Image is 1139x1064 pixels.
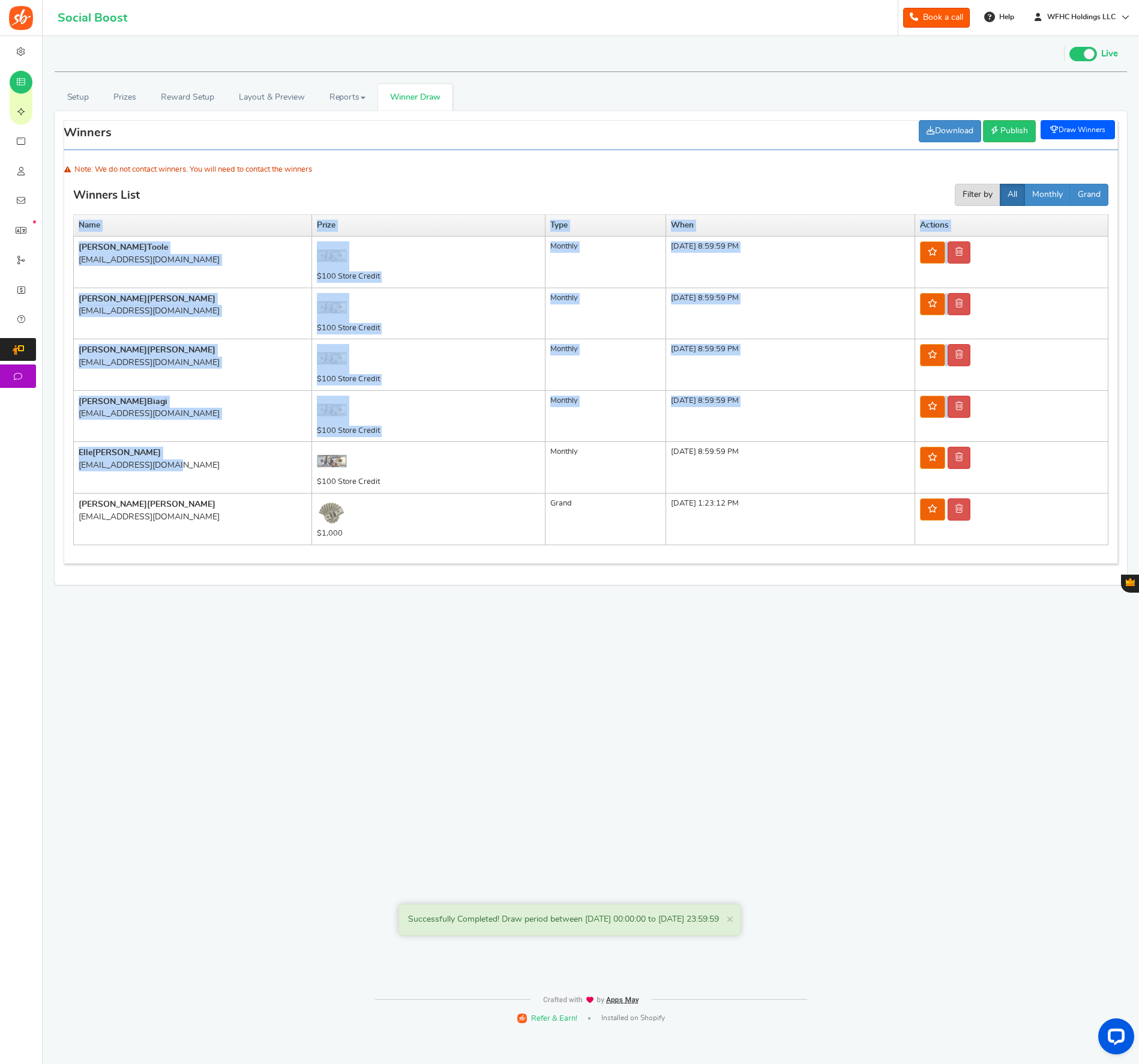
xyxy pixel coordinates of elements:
[147,295,215,303] span: [PERSON_NAME]
[398,904,741,936] div: Successfully Completed! Draw period between [DATE] 00:00:00 to [DATE] 23:59:59
[79,221,100,229] b: Name
[955,184,1000,206] button: Filter by
[79,500,215,509] b: [PERSON_NAME]
[979,7,1020,26] a: Help
[545,339,666,391] td: monthly
[517,1012,577,1024] a: Refer & Earn!
[79,408,307,420] div: [EMAIL_ADDRESS][DOMAIN_NAME]
[311,442,545,494] td: $100 Store Credit
[79,357,307,369] div: [EMAIL_ADDRESS][DOMAIN_NAME]
[542,996,640,1004] img: img-footer.webp
[9,6,33,30] img: Social Boost
[79,346,215,354] b: [PERSON_NAME]
[311,339,545,391] td: $100 Store Credit
[919,120,981,142] a: Download
[311,390,545,442] td: $100 Store Credit
[311,237,545,288] td: $100 Store Credit
[920,447,945,469] a: Publish
[903,8,970,28] a: Book a call
[1041,120,1115,139] a: Draw Winners
[550,221,568,229] b: Type
[920,221,949,229] b: Actions
[147,346,215,354] span: [PERSON_NAME]
[33,220,36,223] em: New
[666,339,915,391] td: [DATE] 8:59:59 PM
[311,288,545,339] td: $100 Store Credit
[79,449,161,457] b: Elle
[545,237,666,288] td: monthly
[545,390,666,442] td: monthly
[227,84,317,111] a: Layout & Preview
[73,184,140,208] h3: Winners List
[920,293,945,315] a: Publish
[390,91,440,104] span: Winner Draw
[666,288,915,339] td: [DATE] 8:59:59 PM
[1121,575,1139,593] button: Gratisfaction
[920,396,945,418] a: Publish
[726,913,734,925] span: ×
[1070,184,1108,206] button: Grand
[79,459,307,471] div: [EMAIL_ADDRESS][DOMAIN_NAME]
[1089,1014,1139,1064] iframe: LiveChat chat widget
[666,442,915,494] td: [DATE] 8:59:59 PM
[545,442,666,494] td: monthly
[147,397,167,406] span: Biagi
[79,305,307,317] div: [EMAIL_ADDRESS][DOMAIN_NAME]
[920,241,945,264] a: Publish
[1042,12,1120,22] span: WFHC Holdings LLC
[1024,184,1071,206] button: Monthly
[588,1017,591,1020] span: |
[79,397,167,406] b: [PERSON_NAME]
[671,221,694,229] b: When
[147,243,168,252] span: Toole
[996,12,1014,22] span: Help
[601,1013,665,1023] span: Installed on Shopify
[79,254,307,266] div: [EMAIL_ADDRESS][DOMAIN_NAME]
[55,84,101,111] a: Setup
[545,288,666,339] td: monthly
[311,494,545,545] td: $1,000
[545,494,666,545] td: grand
[666,494,915,545] td: [DATE] 1:23:12 PM
[101,84,149,111] a: Prizes
[920,498,945,521] a: Publish
[64,126,112,139] h3: Winners
[148,84,226,111] a: Reward Setup
[317,221,335,229] b: Prize
[58,11,127,25] h1: Social Boost
[1000,127,1028,135] span: Publish
[79,243,168,252] b: [PERSON_NAME]
[147,500,215,509] span: [PERSON_NAME]
[1126,578,1135,586] span: Gratisfaction
[79,295,215,303] b: [PERSON_NAME]
[666,390,915,442] td: [DATE] 8:59:59 PM
[64,162,1118,178] div: Note: We do not contact winners. You will need to contact the winners
[920,344,945,366] a: Publish
[92,449,161,457] span: [PERSON_NAME]
[666,237,915,288] td: [DATE] 8:59:59 PM
[79,511,307,523] div: [EMAIL_ADDRESS][DOMAIN_NAME]
[1000,184,1025,206] button: All
[1101,47,1118,61] span: Live
[317,84,378,111] a: Reports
